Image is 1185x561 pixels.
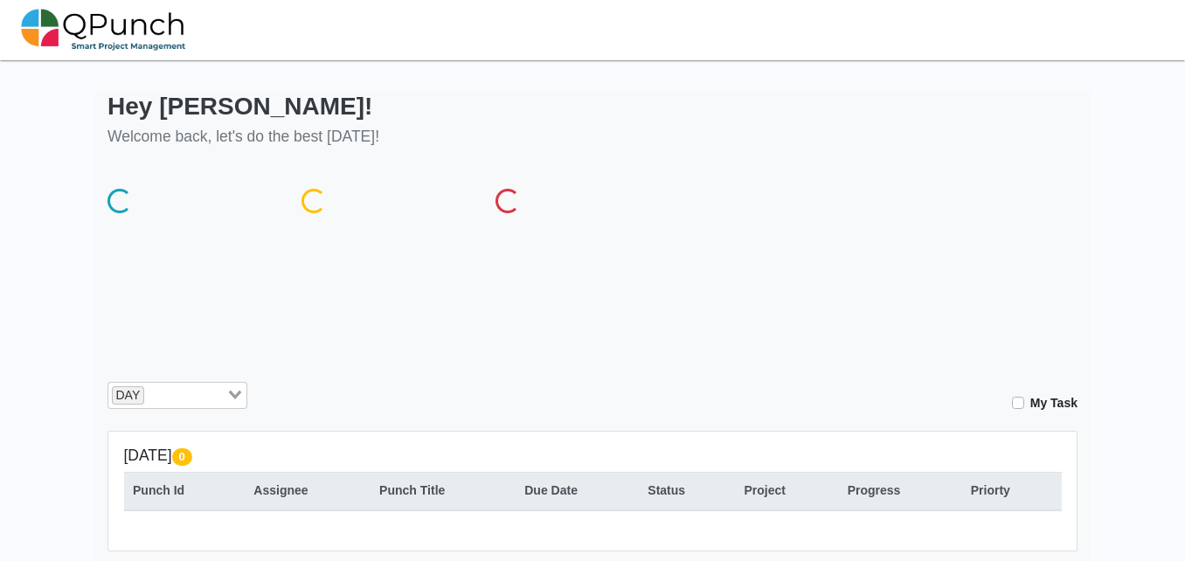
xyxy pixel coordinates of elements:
h5: Welcome back, let's do the best [DATE]! [107,128,379,146]
h2: Hey [PERSON_NAME]! [107,92,379,121]
div: Search for option [107,382,247,410]
input: Search for option [146,386,225,405]
label: My Task [1030,394,1078,412]
span: 0 [172,448,192,466]
div: Project [744,481,828,500]
div: Progress [848,481,953,500]
div: Assignee [253,481,361,500]
img: qpunch-sp.fa6292f.png [21,3,186,56]
div: Punch Title [379,481,506,500]
div: Due Date [524,481,629,500]
h5: [DATE] [124,447,1062,465]
div: Status [648,481,725,500]
div: Punch Id [133,481,235,500]
span: DAY [112,386,144,405]
div: Priorty [971,481,1052,500]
